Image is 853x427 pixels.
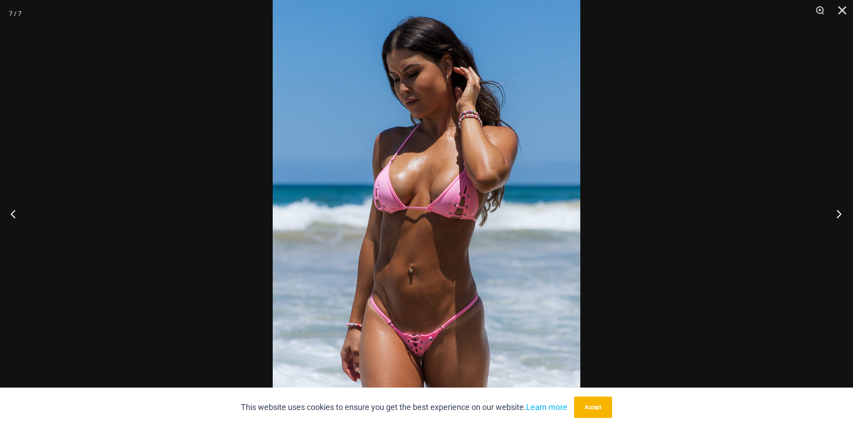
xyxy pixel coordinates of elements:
div: 7 / 7 [9,7,21,20]
button: Next [819,191,853,236]
p: This website uses cookies to ensure you get the best experience on our website. [241,401,567,414]
a: Learn more [526,402,567,412]
button: Accept [574,397,612,418]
